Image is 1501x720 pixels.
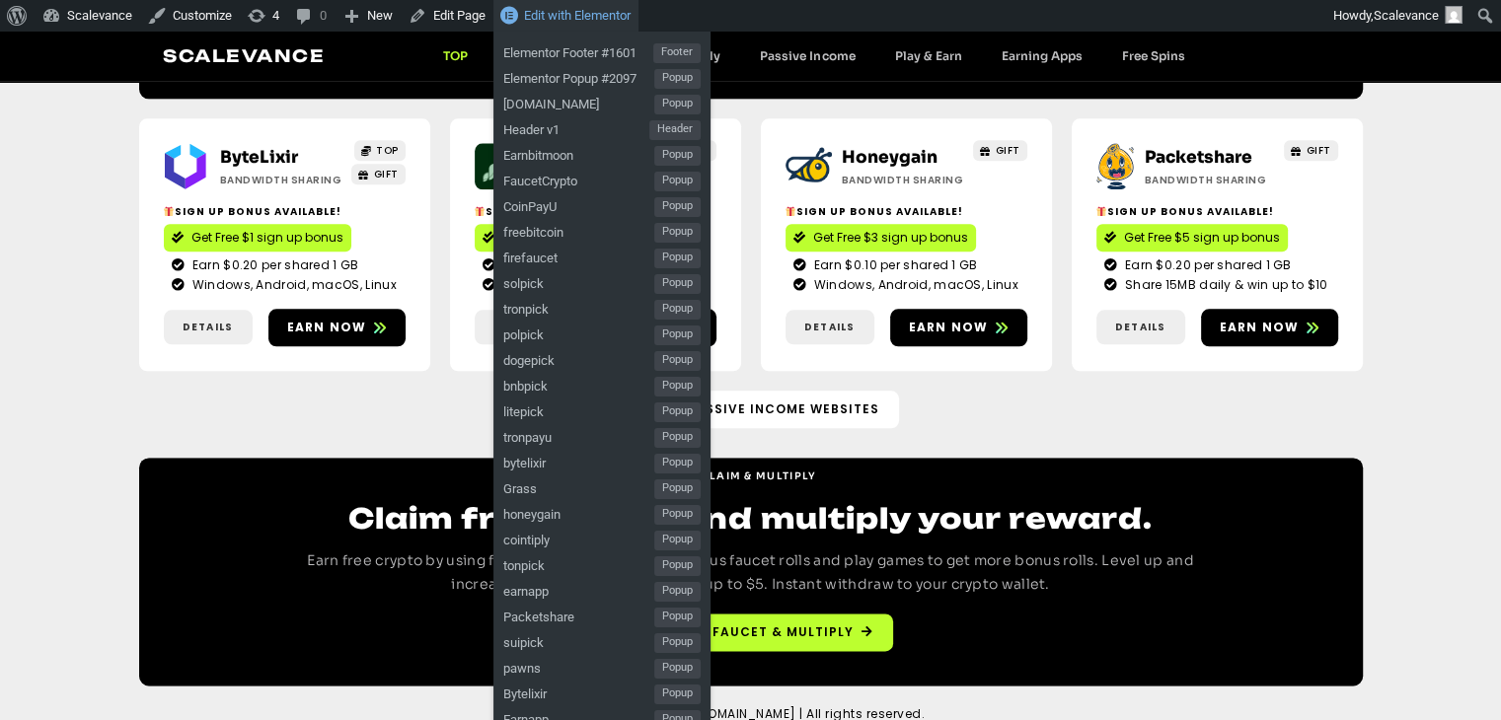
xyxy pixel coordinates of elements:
[277,499,1225,538] h2: Claim free faucet and multiply your reward.
[191,229,343,247] span: Get Free $1 sign up bonus
[164,310,253,344] a: Details
[1115,320,1165,334] span: Details
[654,428,701,448] span: Popup
[503,602,654,627] span: Packetshare
[475,310,563,344] a: Details
[164,224,351,252] a: Get Free $1 sign up bonus
[1096,204,1338,219] h2: Sign up bonus available!
[493,114,711,140] a: Header v1Header
[1101,48,1204,63] a: Free Spins
[654,274,701,294] span: Popup
[503,294,654,320] span: tronpick
[503,166,654,191] span: FaucetCrypto
[654,377,701,396] span: Popup
[503,37,653,63] span: Elementor Footer #1601
[996,143,1020,158] span: GIFT
[493,473,711,499] a: GrassPopup
[475,204,716,219] h2: Sign up bonus available!
[685,461,817,483] a: Claim & Multiply
[503,448,654,473] span: bytelixir
[503,114,649,140] span: Header v1
[1220,319,1300,336] span: Earn now
[809,276,1018,294] span: Windows, Android, macOS, Linux
[503,422,654,448] span: tronpayu
[493,37,711,63] a: Elementor Footer #1601Footer
[493,550,711,576] a: tonpickPopup
[654,172,701,191] span: Popup
[654,300,701,320] span: Popup
[654,633,701,653] span: Popup
[493,525,711,550] a: cointiplyPopup
[493,140,711,166] a: EarnbitmoonPopup
[628,623,854,641] span: Claim free faucet & multiply
[493,243,711,268] a: firefaucetPopup
[503,320,654,345] span: polpick
[503,191,654,217] span: CoinPayU
[503,217,654,243] span: freebitcoin
[503,371,654,396] span: bnbpick
[1096,224,1288,252] a: Get Free $5 sign up bonus
[842,147,938,168] a: Honeygain
[376,143,399,158] span: TOP
[374,167,399,181] span: GIFT
[1201,309,1338,346] a: Earn now
[503,63,654,89] span: Elementor Popup #2097
[163,45,325,66] a: Scalevance
[524,8,631,23] span: Edit with Elementor
[654,351,701,371] span: Popup
[813,229,968,247] span: Get Free $3 sign up bonus
[351,164,406,184] a: GIFT
[654,325,701,345] span: Popup
[475,224,670,252] a: Get Free 5000 Grass Points
[493,166,711,191] a: FaucetCryptoPopup
[1284,140,1338,161] a: GIFT
[654,197,701,217] span: Popup
[164,206,174,216] img: 🎁
[654,454,701,473] span: Popup
[503,653,654,679] span: pawns
[654,69,701,89] span: Popup
[786,310,874,344] a: Details
[503,525,654,550] span: cointiply
[1120,276,1328,294] span: Share 15MB daily & win up to $10
[503,396,654,422] span: litepick
[654,402,701,422] span: Popup
[475,206,485,216] img: 🎁
[643,400,879,418] span: More Passive Income Websites
[874,48,981,63] a: Play & Earn
[1124,229,1280,247] span: Get Free $5 sign up bonus
[493,320,711,345] a: polpickPopup
[654,659,701,679] span: Popup
[423,48,488,63] a: TOP
[503,679,654,704] span: Bytelixir
[973,140,1027,161] a: GIFT
[654,608,701,627] span: Popup
[1144,173,1267,187] h2: Bandwidth Sharing
[1096,310,1185,344] a: Details
[786,206,795,216] img: 🎁
[654,684,701,704] span: Popup
[354,140,406,161] a: TOP
[188,256,359,274] span: Earn $0.20 per shared 1 GB
[654,249,701,268] span: Popup
[503,576,654,602] span: earnapp
[1307,143,1331,158] span: GIFT
[423,48,1204,63] nav: Menu
[701,468,817,483] span: Claim & Multiply
[493,294,711,320] a: tronpickPopup
[654,531,701,550] span: Popup
[654,556,701,576] span: Popup
[183,320,233,334] span: Details
[653,43,701,63] span: Footer
[649,120,701,140] span: Header
[654,223,701,243] span: Popup
[503,345,654,371] span: dogepick
[503,89,654,114] span: [DOMAIN_NAME]
[164,204,406,219] h2: Sign up bonus available!
[842,173,965,187] h2: Bandwidth Sharing
[654,146,701,166] span: Popup
[188,276,397,294] span: Windows, Android, macOS, Linux
[493,499,711,525] a: honeygainPopup
[503,268,654,294] span: solpick
[493,576,711,602] a: earnappPopup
